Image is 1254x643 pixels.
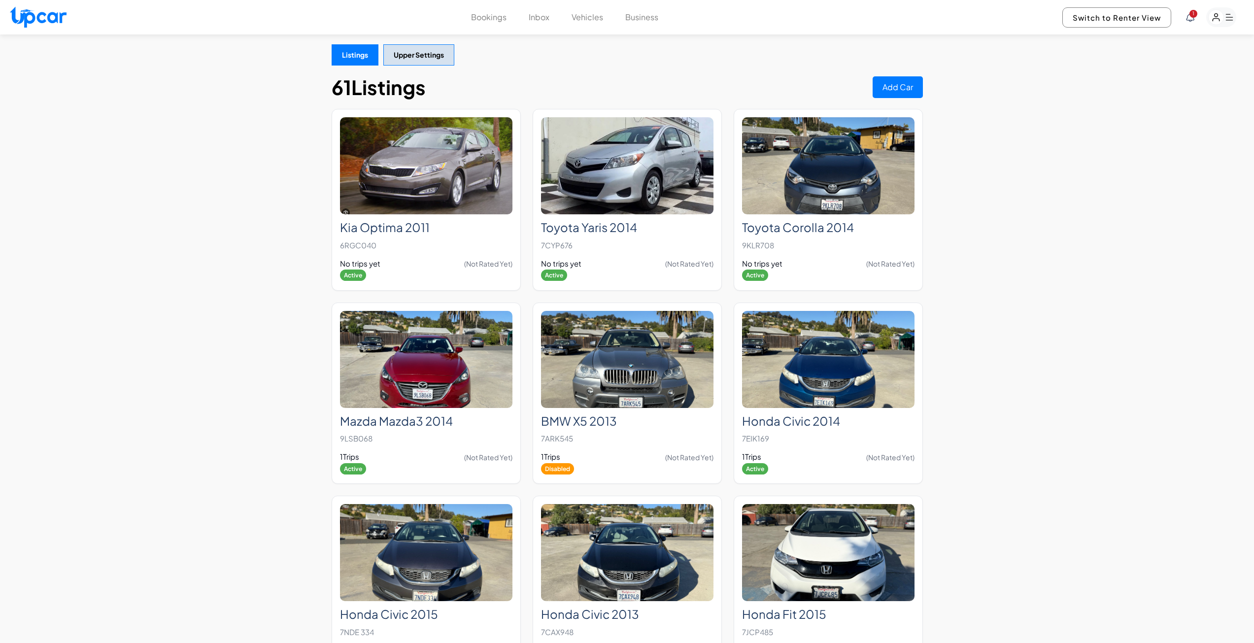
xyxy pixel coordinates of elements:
[340,117,512,214] img: Kia Optima 2011
[742,625,915,639] p: 7JCP485
[742,220,915,235] h2: Toyota Corolla 2014
[541,258,581,270] span: No trips yet
[742,607,915,621] h2: Honda Fit 2015
[541,432,713,445] p: 7ARK545
[340,504,512,601] img: Honda Civic 2015
[1189,10,1197,18] span: You have new notifications
[340,414,512,428] h2: Mazda Mazda3 2014
[866,259,915,269] span: (Not Rated Yet)
[541,220,713,235] h2: Toyota Yaris 2014
[742,117,915,214] img: Toyota Corolla 2014
[541,270,567,281] span: Active
[340,220,512,235] h2: Kia Optima 2011
[541,414,713,428] h2: BMW X5 2013
[340,451,359,463] span: 1 Trips
[541,238,713,252] p: 7CYP676
[742,504,915,601] img: Honda Fit 2015
[464,259,512,269] span: (Not Rated Yet)
[332,75,426,99] h1: 61 Listings
[541,625,713,639] p: 7CAX948
[541,607,713,621] h2: Honda Civic 2013
[541,463,574,474] span: Disabled
[340,270,366,281] span: Active
[340,238,512,252] p: 6RGC040
[742,238,915,252] p: 9KLR708
[742,311,915,408] img: Honda Civic 2014
[866,452,915,462] span: (Not Rated Yet)
[340,311,512,408] img: Mazda Mazda3 2014
[383,44,454,66] button: Upper Settings
[340,432,512,445] p: 9LSB068
[464,452,512,462] span: (Not Rated Yet)
[541,451,560,463] span: 1 Trips
[340,607,512,621] h2: Honda Civic 2015
[742,414,915,428] h2: Honda Civic 2014
[873,76,923,98] button: Add Car
[572,11,603,23] button: Vehicles
[340,258,380,270] span: No trips yet
[742,463,768,474] span: Active
[340,463,366,474] span: Active
[742,270,768,281] span: Active
[665,259,713,269] span: (Not Rated Yet)
[541,504,713,601] img: Honda Civic 2013
[625,11,658,23] button: Business
[340,625,512,639] p: 7NDE 334
[742,432,915,445] p: 7EIK169
[10,6,67,28] img: Upcar Logo
[529,11,549,23] button: Inbox
[541,311,713,408] img: BMW X5 2013
[742,258,782,270] span: No trips yet
[471,11,507,23] button: Bookings
[1062,7,1171,28] button: Switch to Renter View
[332,44,378,66] button: Listings
[742,451,761,463] span: 1 Trips
[541,117,713,214] img: Toyota Yaris 2014
[665,452,713,462] span: (Not Rated Yet)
